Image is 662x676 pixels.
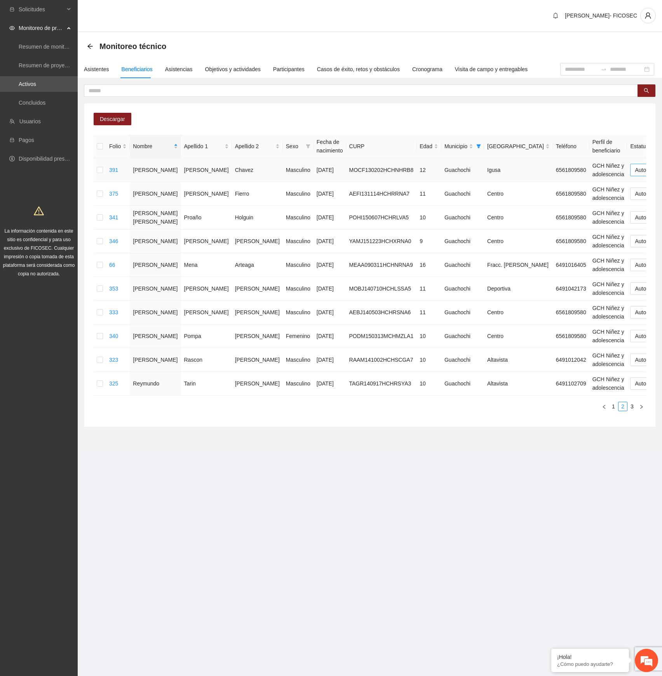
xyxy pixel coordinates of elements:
li: 2 [618,402,627,411]
div: Chatee con nosotros ahora [40,40,131,50]
td: Masculino [283,301,314,324]
td: GCH Niñez y adolescencia [589,229,627,253]
th: Perfil de beneficiario [589,135,627,158]
td: GCH Niñez y adolescencia [589,372,627,396]
a: Pagos [19,137,34,143]
span: Sexo [286,142,303,151]
a: 325 [109,380,118,387]
td: Guachochi [441,301,484,324]
td: [PERSON_NAME] [181,277,232,301]
td: POHI150607HCHRLVA5 [346,206,417,229]
td: Guachochi [441,324,484,348]
td: Guachochi [441,206,484,229]
td: 6491012042 [553,348,589,372]
span: filter [476,144,481,149]
td: [PERSON_NAME] [130,301,181,324]
td: 10 [416,206,441,229]
td: Guachochi [441,229,484,253]
td: 16 [416,253,441,277]
td: [PERSON_NAME] [130,348,181,372]
td: Altavista [484,372,553,396]
a: 66 [109,262,115,268]
a: 333 [109,309,118,315]
a: 341 [109,214,118,221]
div: Casos de éxito, retos y obstáculos [317,65,400,74]
td: GCH Niñez y adolescencia [589,253,627,277]
span: Nombre [133,142,172,151]
td: GCH Niñez y adolescencia [589,182,627,206]
td: [DATE] [314,158,346,182]
button: Descargar [94,113,131,125]
td: 10 [416,372,441,396]
td: Masculino [283,372,314,396]
td: MOCF130202HCHNHRB8 [346,158,417,182]
td: AEBJ140503HCHRSNA6 [346,301,417,324]
a: 391 [109,167,118,173]
td: [DATE] [314,324,346,348]
td: Arteaga [232,253,283,277]
button: right [637,402,646,411]
td: 6561809580 [553,158,589,182]
div: Participantes [273,65,305,74]
td: Centro [484,182,553,206]
td: Guachochi [441,277,484,301]
a: 375 [109,191,118,197]
a: Concluidos [19,100,45,106]
td: MEAA090311HCHNRNA9 [346,253,417,277]
td: [DATE] [314,182,346,206]
td: Reymundo [130,372,181,396]
div: Asistentes [84,65,109,74]
th: Teléfono [553,135,589,158]
a: Disponibilidad presupuestal [19,156,85,162]
td: Fracc. [PERSON_NAME] [484,253,553,277]
span: bell [550,12,561,19]
td: GCH Niñez y adolescencia [589,348,627,372]
td: Rascon [181,348,232,372]
div: Visita de campo y entregables [455,65,528,74]
span: filter [304,140,312,152]
span: user [641,12,655,19]
td: Proaño [181,206,232,229]
a: 323 [109,357,118,363]
span: Edad [420,142,432,151]
span: Descargar [100,115,125,123]
td: 11 [416,301,441,324]
li: 1 [609,402,618,411]
th: Folio [106,135,130,158]
td: 6561809580 [553,324,589,348]
td: TAGR140917HCHRSYA3 [346,372,417,396]
td: Mena [181,253,232,277]
td: Altavista [484,348,553,372]
td: Masculino [283,206,314,229]
td: PODM150313MCHMZLA1 [346,324,417,348]
td: Masculino [283,348,314,372]
td: 6561809580 [553,301,589,324]
td: [PERSON_NAME] [181,301,232,324]
p: ¿Cómo puedo ayudarte? [557,661,623,667]
td: Holguin [232,206,283,229]
td: [PERSON_NAME] [130,324,181,348]
td: Centro [484,301,553,324]
td: [PERSON_NAME] [232,324,283,348]
td: YAMJ151223HCHXRNA0 [346,229,417,253]
span: Solicitudes [19,2,64,17]
td: 6561809580 [553,206,589,229]
td: [PERSON_NAME] [232,229,283,253]
td: Masculino [283,229,314,253]
div: Cronograma [412,65,442,74]
a: 2 [618,402,627,411]
div: ¡Hola! [557,654,623,660]
td: [PERSON_NAME] [130,229,181,253]
td: Deportiva [484,277,553,301]
td: 6491016405 [553,253,589,277]
th: Edad [416,135,441,158]
td: MOBJ140710HCHLSSA5 [346,277,417,301]
button: left [599,402,609,411]
td: 11 [416,182,441,206]
td: Chavez [232,158,283,182]
button: search [638,84,655,97]
td: [PERSON_NAME] [181,158,232,182]
td: [PERSON_NAME] [181,229,232,253]
a: Usuarios [19,118,41,124]
button: bell [549,9,562,22]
